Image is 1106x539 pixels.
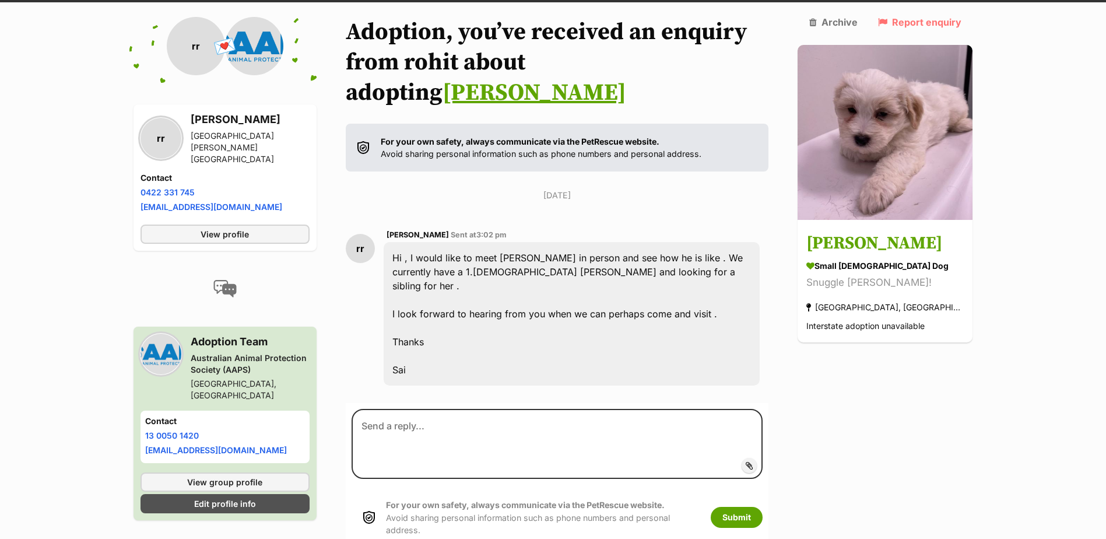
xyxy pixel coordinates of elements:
a: Edit profile info [141,494,310,513]
h3: Adoption Team [191,334,310,350]
span: Edit profile info [194,498,256,510]
span: 3:02 pm [476,230,507,239]
h1: Adoption, you’ve received an enquiry from rohit about adopting [346,17,769,108]
div: [GEOGRAPHIC_DATA][PERSON_NAME][GEOGRAPHIC_DATA] [191,130,310,165]
span: Interstate adoption unavailable [806,321,925,331]
img: Australian Animal Protection Society (AAPS) profile pic [141,334,181,374]
a: [EMAIL_ADDRESS][DOMAIN_NAME] [141,202,282,212]
span: Sent at [451,230,507,239]
img: conversation-icon-4a6f8262b818ee0b60e3300018af0b2d0b884aa5de6e9bcb8d3d4eeb1a70a7c4.svg [213,280,237,297]
div: Snuggle [PERSON_NAME]! [806,275,964,291]
div: rr [141,118,181,159]
div: small [DEMOGRAPHIC_DATA] Dog [806,260,964,272]
h3: [PERSON_NAME] [806,231,964,257]
span: 💌 [212,34,238,59]
div: Hi , I would like to meet [PERSON_NAME] in person and see how he is like . We currently have a 1.... [384,242,760,386]
p: Avoid sharing personal information such as phone numbers and personal address. [381,135,701,160]
a: [PERSON_NAME] [443,78,626,107]
img: Winston [798,45,972,220]
a: Archive [809,17,858,27]
span: [PERSON_NAME] [387,230,449,239]
a: [EMAIL_ADDRESS][DOMAIN_NAME] [145,445,287,455]
div: rr [346,234,375,263]
a: View group profile [141,473,310,492]
h4: Contact [141,172,310,184]
p: Avoid sharing personal information such as phone numbers and personal address. [386,499,699,536]
a: View profile [141,225,310,244]
strong: For your own safety, always communicate via the PetRescue website. [381,136,659,146]
span: View group profile [187,476,262,488]
strong: For your own safety, always communicate via the PetRescue website. [386,500,665,510]
div: rr [167,17,225,75]
img: Australian Animal Protection Society (AAPS) profile pic [225,17,283,75]
h3: [PERSON_NAME] [191,111,310,128]
h4: Contact [145,415,305,427]
span: View profile [201,228,249,240]
p: [DATE] [346,189,769,201]
div: [GEOGRAPHIC_DATA], [GEOGRAPHIC_DATA] [806,300,964,316]
div: [GEOGRAPHIC_DATA], [GEOGRAPHIC_DATA] [191,378,310,401]
a: [PERSON_NAME] small [DEMOGRAPHIC_DATA] Dog Snuggle [PERSON_NAME]! [GEOGRAPHIC_DATA], [GEOGRAPHIC_... [798,222,972,343]
a: Report enquiry [878,17,961,27]
button: Submit [711,507,763,528]
a: 13 0050 1420 [145,430,199,440]
div: Australian Animal Protection Society (AAPS) [191,352,310,376]
a: 0422 331 745 [141,187,195,197]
